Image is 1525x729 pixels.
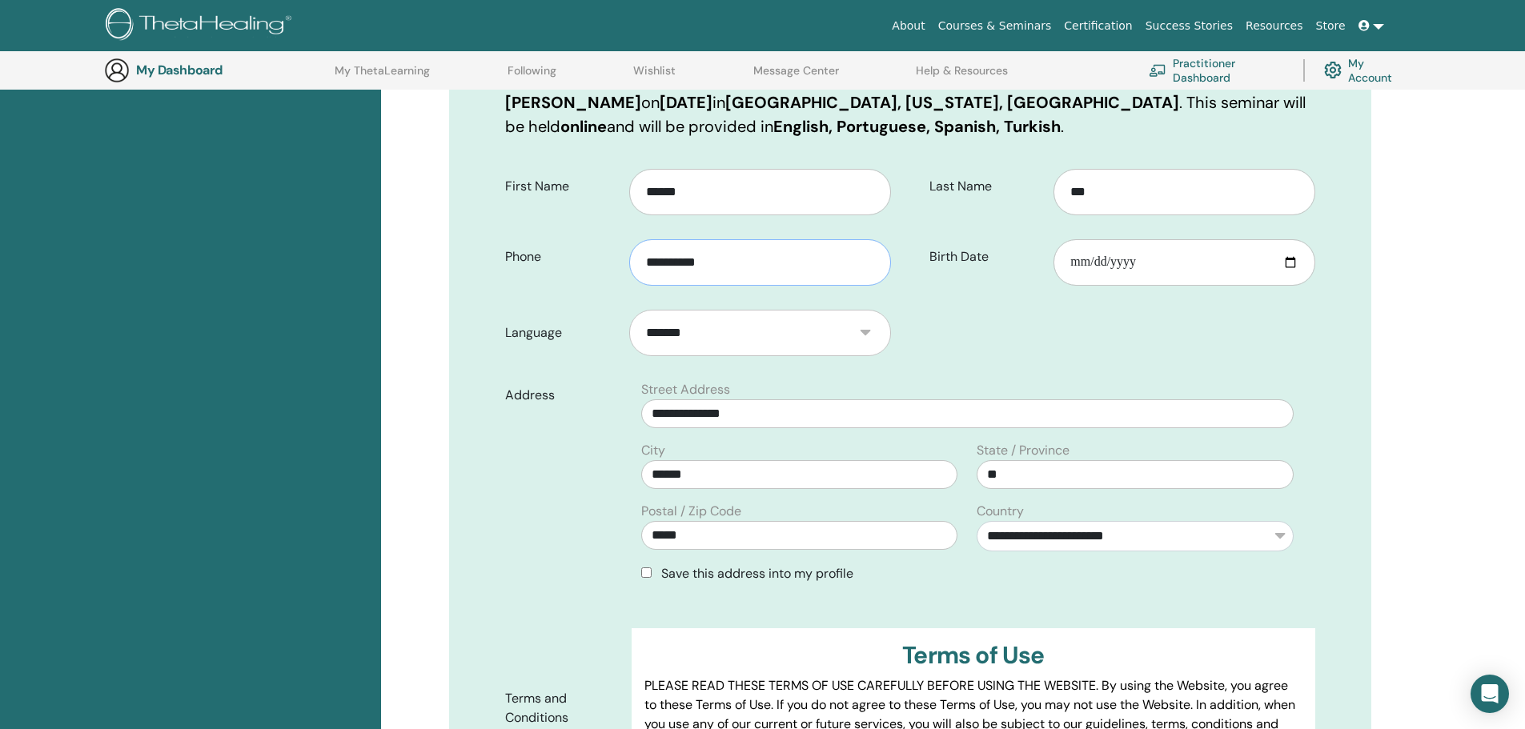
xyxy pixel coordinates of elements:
[917,242,1054,272] label: Birth Date
[1149,64,1166,77] img: chalkboard-teacher.svg
[493,171,630,202] label: First Name
[644,641,1302,670] h3: Terms of Use
[493,242,630,272] label: Phone
[885,11,931,41] a: About
[661,565,853,582] span: Save this address into my profile
[932,11,1058,41] a: Courses & Seminars
[1139,11,1239,41] a: Success Stories
[493,380,632,411] label: Address
[916,64,1008,90] a: Help & Resources
[753,64,839,90] a: Message Center
[106,8,297,44] img: logo.png
[104,58,130,83] img: generic-user-icon.jpg
[917,171,1054,202] label: Last Name
[560,116,607,137] b: online
[493,318,630,348] label: Language
[641,441,665,460] label: City
[977,441,1070,460] label: State / Province
[773,116,1061,137] b: English, Portuguese, Spanish, Turkish
[335,64,430,90] a: My ThetaLearning
[1324,58,1342,82] img: cog.svg
[633,64,676,90] a: Wishlist
[1057,11,1138,41] a: Certification
[1149,53,1284,88] a: Practitioner Dashboard
[1324,53,1405,88] a: My Account
[508,64,556,90] a: Following
[725,92,1179,113] b: [GEOGRAPHIC_DATA], [US_STATE], [GEOGRAPHIC_DATA]
[136,62,296,78] h3: My Dashboard
[977,502,1024,521] label: Country
[505,66,1315,138] p: You are registering for on in . This seminar will be held and will be provided in .
[505,68,1005,113] b: True Alignment With Your Soul Purpose with [PERSON_NAME]
[1310,11,1352,41] a: Store
[660,92,712,113] b: [DATE]
[641,380,730,399] label: Street Address
[1471,675,1509,713] div: Open Intercom Messenger
[641,502,741,521] label: Postal / Zip Code
[1239,11,1310,41] a: Resources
